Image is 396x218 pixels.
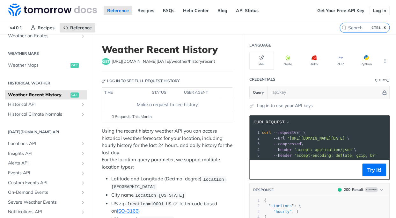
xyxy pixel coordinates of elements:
[8,62,69,69] span: Weather Maps
[80,112,85,117] button: Show subpages for Historical Climate Normals
[253,187,274,193] button: RESPONSE
[287,136,347,141] span: '[URL][DOMAIN_NAME][DATE]'
[8,150,79,157] span: Insights API
[250,135,260,141] div: 2
[249,42,271,48] div: Language
[5,178,87,188] a: Custom Events APIShow subpages for Custom Events API
[5,61,87,70] a: Weather Mapsget
[365,187,378,192] span: Example
[6,23,26,33] span: v4.0.1
[5,149,87,158] a: Insights APIShow subpages for Insights API
[250,86,268,99] button: Query
[159,6,178,15] a: FAQs
[5,31,87,41] a: Weather on RoutesShow subpages for Weather on Routes
[250,198,260,203] div: 1
[251,119,293,125] button: cURL Request
[80,209,85,214] button: Show subpages for Notifications API
[8,101,79,108] span: Historical API
[180,6,212,15] a: Help Center
[134,6,158,15] a: Recipes
[27,23,58,33] a: Recipes
[111,175,233,190] li: Latitude and Longitude (Decimal degree)
[262,148,356,152] span: \
[5,100,87,109] a: Historical APIShow subpages for Historical API
[5,188,87,197] a: On-Demand EventsShow subpages for On-Demand Events
[354,52,378,70] button: Python
[341,25,347,30] svg: Search
[111,200,233,215] li: US zip (2-letter code based on )
[5,51,87,56] h2: Weather Maps
[80,200,85,205] button: Show subpages for Severe Weather Events
[8,209,79,215] span: Notifications API
[105,101,230,108] div: Make a request to see history.
[294,153,377,158] span: 'accept-encoding: deflate, gzip, br'
[80,102,85,107] button: Show subpages for Historical API
[269,86,381,99] input: apikey
[135,193,184,198] span: location=[US_STATE]
[264,204,301,208] span: : {
[250,141,260,147] div: 3
[60,23,95,33] a: Reference
[102,127,233,171] p: Using the recent history weather API you can access historical weather forecasts for your locatio...
[250,153,260,158] div: 5
[380,56,390,66] button: More Languages
[294,148,354,152] span: 'accept: application/json'
[104,6,132,15] a: Reference
[70,92,79,98] span: get
[5,168,87,178] a: Events APIShow subpages for Events API
[102,88,150,98] th: time
[268,204,294,208] span: "timelines"
[273,148,292,152] span: --header
[117,208,138,214] a: ISO-3166
[386,79,390,82] i: Information
[253,90,264,95] span: Query
[249,52,274,70] button: Shell
[80,33,85,39] button: Show subpages for Weather on Routes
[370,6,390,15] a: Log In
[8,199,79,206] span: Severe Weather Events
[334,186,386,193] button: 200200-ResultExample
[264,209,298,214] span: : [
[262,130,305,135] span: GET \
[112,58,215,65] span: https://api.tomorrow.io/v4/weather/history/recent
[264,198,266,203] span: {
[102,79,106,83] svg: Key
[273,142,301,146] span: --compressed
[8,170,79,176] span: Events API
[8,189,79,196] span: On-Demand Events
[275,52,300,70] button: Node
[5,90,87,100] a: Weather Recent Historyget
[8,4,97,16] img: Tomorrow.io Weather API Docs
[302,52,326,70] button: Ruby
[253,165,262,175] button: Copy to clipboard
[80,151,85,156] button: Show subpages for Insights API
[150,88,182,98] th: status
[250,203,260,209] div: 2
[80,171,85,176] button: Show subpages for Events API
[80,180,85,185] button: Show subpages for Custom Events API
[80,141,85,146] button: Show subpages for Locations API
[262,130,271,135] span: curl
[8,92,69,98] span: Weather Recent History
[5,129,87,135] h2: [DATE][DOMAIN_NAME] API
[5,80,87,86] h2: Historical Weather
[5,139,87,149] a: Locations APIShow subpages for Locations API
[5,207,87,217] a: Notifications APIShow subpages for Notifications API
[338,188,341,192] span: 200
[370,25,388,31] kbd: CTRL-K
[362,163,386,176] button: Try It!
[382,58,388,64] svg: More ellipsis
[8,180,79,186] span: Custom Events API
[102,58,110,65] span: get
[182,88,220,98] th: user agent
[375,78,390,83] div: QueryInformation
[381,89,388,96] button: Hide
[102,44,233,55] h1: Weather Recent History
[257,102,313,109] a: Log in to use your API keys
[250,147,260,153] div: 4
[80,161,85,166] button: Show subpages for Alerts API
[8,141,79,147] span: Locations API
[232,6,262,15] a: API Status
[314,6,368,15] a: Get Your Free API Key
[262,136,349,141] span: \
